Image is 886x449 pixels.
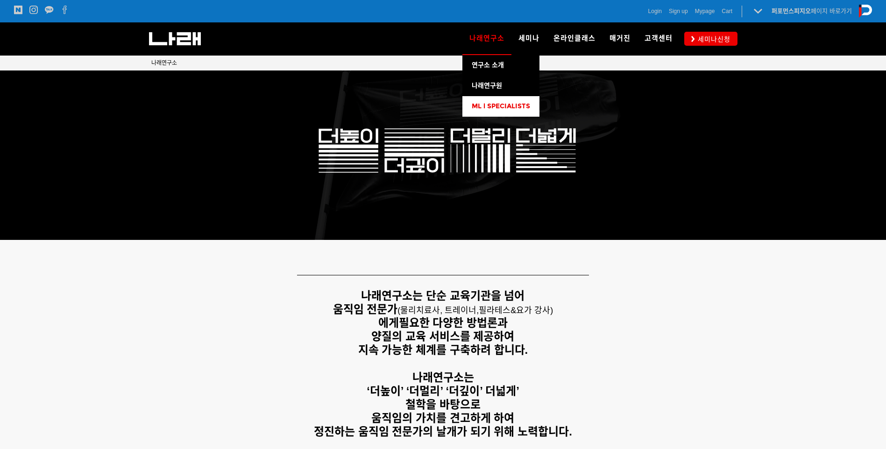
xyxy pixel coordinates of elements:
[397,306,479,315] span: (
[772,7,811,14] strong: 퍼포먼스피지오
[602,22,638,55] a: 매거진
[378,316,399,329] strong: 에게
[511,22,546,55] a: 세미나
[648,7,662,16] a: Login
[695,35,730,44] span: 세미나신청
[361,289,525,302] strong: 나래연구소는 단순 교육기관을 넘어
[412,371,474,384] strong: 나래연구소는
[722,7,732,16] a: Cart
[405,398,481,411] strong: 철학을 바탕으로
[638,22,680,55] a: 고객센터
[462,96,539,117] a: ML l SPECIALISTS
[400,306,479,315] span: 물리치료사, 트레이너,
[669,7,688,16] a: Sign up
[462,76,539,96] a: 나래연구원
[684,32,737,45] a: 세미나신청
[645,34,673,42] span: 고객센터
[695,7,715,16] a: Mypage
[553,34,595,42] span: 온라인클래스
[358,344,528,356] strong: 지속 가능한 체계를 구축하려 합니다.
[314,425,572,438] strong: 정진하는 움직임 전문가의 날개가 되기 위해 노력합니다.
[772,7,852,14] a: 퍼포먼스피지오페이지 바로가기
[479,306,553,315] span: 필라테스&요가 강사)
[462,55,539,76] a: 연구소 소개
[472,102,530,110] span: ML l SPECIALISTS
[399,316,508,329] strong: 필요한 다양한 방법론과
[151,60,177,66] span: 나래연구소
[371,412,514,424] strong: 움직임의 가치를 견고하게 하여
[371,330,514,343] strong: 양질의 교육 서비스를 제공하여
[151,58,177,68] a: 나래연구소
[469,31,504,46] span: 나래연구소
[333,303,398,316] strong: 움직임 전문가
[518,34,539,42] span: 세미나
[462,22,511,55] a: 나래연구소
[367,385,519,397] strong: ‘더높이’ ‘더멀리’ ‘더깊이’ 더넓게’
[472,61,504,69] span: 연구소 소개
[472,82,502,90] span: 나래연구원
[546,22,602,55] a: 온라인클래스
[610,34,631,42] span: 매거진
